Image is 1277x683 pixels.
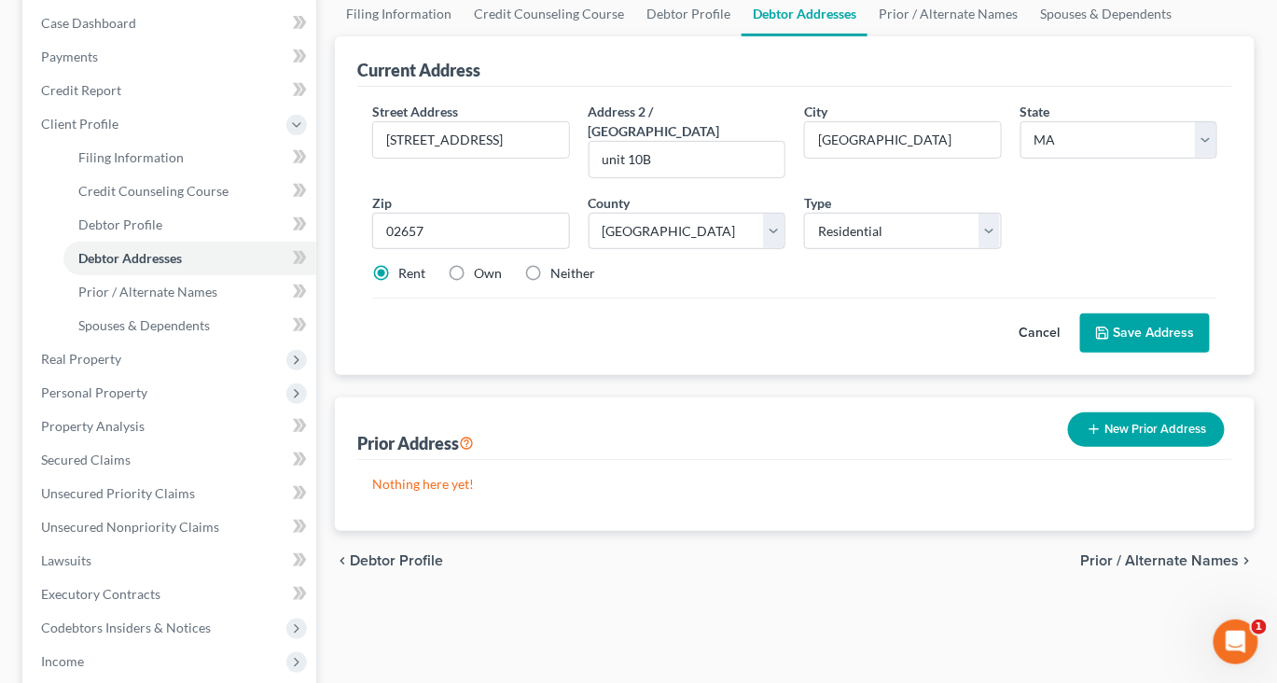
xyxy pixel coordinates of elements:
[41,418,145,434] span: Property Analysis
[78,250,182,266] span: Debtor Addresses
[805,122,1000,158] input: Enter city...
[357,432,474,454] div: Prior Address
[41,620,211,635] span: Codebtors Insiders & Notices
[1214,620,1258,664] iframe: Intercom live chat
[63,309,316,342] a: Spouses & Dependents
[26,74,316,107] a: Credit Report
[26,443,316,477] a: Secured Claims
[26,544,316,578] a: Lawsuits
[589,102,785,141] label: Address 2 / [GEOGRAPHIC_DATA]
[41,519,219,535] span: Unsecured Nonpriority Claims
[398,264,425,283] label: Rent
[998,314,1080,352] button: Cancel
[41,485,195,501] span: Unsecured Priority Claims
[78,317,210,333] span: Spouses & Dependents
[372,475,1217,494] p: Nothing here yet!
[26,7,316,40] a: Case Dashboard
[804,104,827,119] span: City
[41,49,98,64] span: Payments
[63,141,316,174] a: Filing Information
[589,195,631,211] span: County
[41,15,136,31] span: Case Dashboard
[41,116,118,132] span: Client Profile
[1080,314,1210,353] button: Save Address
[41,384,147,400] span: Personal Property
[1081,553,1255,568] button: Prior / Alternate Names chevron_right
[26,40,316,74] a: Payments
[804,193,831,213] label: Type
[26,510,316,544] a: Unsecured Nonpriority Claims
[372,104,458,119] span: Street Address
[1240,553,1255,568] i: chevron_right
[26,578,316,611] a: Executory Contracts
[474,264,502,283] label: Own
[1252,620,1267,634] span: 1
[335,553,350,568] i: chevron_left
[372,195,392,211] span: Zip
[63,242,316,275] a: Debtor Addresses
[350,553,443,568] span: Debtor Profile
[78,284,217,300] span: Prior / Alternate Names
[357,59,480,81] div: Current Address
[78,216,162,232] span: Debtor Profile
[78,183,229,199] span: Credit Counseling Course
[26,477,316,510] a: Unsecured Priority Claims
[26,410,316,443] a: Property Analysis
[1081,553,1240,568] span: Prior / Alternate Names
[373,122,568,158] input: Enter street address
[1020,104,1050,119] span: State
[41,351,121,367] span: Real Property
[372,213,569,250] input: XXXXX
[41,653,84,669] span: Income
[41,82,121,98] span: Credit Report
[63,174,316,208] a: Credit Counseling Course
[63,275,316,309] a: Prior / Alternate Names
[41,586,160,602] span: Executory Contracts
[335,553,443,568] button: chevron_left Debtor Profile
[41,452,131,467] span: Secured Claims
[41,552,91,568] span: Lawsuits
[78,149,184,165] span: Filing Information
[590,142,784,177] input: --
[63,208,316,242] a: Debtor Profile
[1068,412,1225,447] button: New Prior Address
[550,264,595,283] label: Neither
